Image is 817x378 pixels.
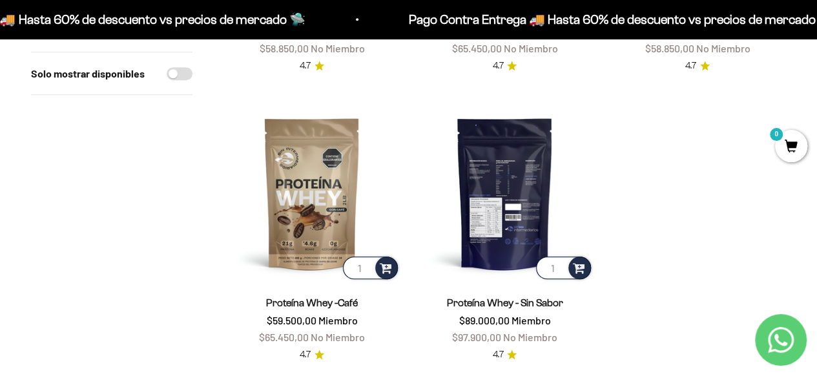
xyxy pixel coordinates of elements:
[775,140,807,154] a: 0
[492,348,503,362] span: 4.7
[503,331,557,343] span: No Miembro
[446,297,563,308] a: Proteína Whey - Sin Sabor
[416,105,593,282] img: Proteína Whey - Sin Sabor
[451,42,501,54] span: $65.450,00
[260,42,309,54] span: $58.850,00
[311,331,365,343] span: No Miembro
[266,297,358,308] a: Proteína Whey -Café
[511,314,550,326] span: Miembro
[31,65,145,82] label: Solo mostrar disponibles
[311,42,365,54] span: No Miembro
[492,348,517,362] a: 4.74.7 de 5.0 estrellas
[459,314,509,326] span: $89.000,00
[300,348,324,362] a: 4.74.7 de 5.0 estrellas
[300,59,311,73] span: 4.7
[696,42,750,54] span: No Miembro
[300,348,311,362] span: 4.7
[645,42,694,54] span: $58.850,00
[685,59,710,73] a: 4.74.7 de 5.0 estrellas
[769,127,784,142] mark: 0
[452,331,501,343] span: $97.900,00
[492,59,503,73] span: 4.7
[685,59,696,73] span: 4.7
[267,314,316,326] span: $59.500,00
[300,59,324,73] a: 4.74.7 de 5.0 estrellas
[503,42,557,54] span: No Miembro
[318,314,358,326] span: Miembro
[377,9,802,30] p: Pago Contra Entrega 🚚 Hasta 60% de descuento vs precios de mercado 🛸
[259,331,309,343] span: $65.450,00
[492,59,517,73] a: 4.74.7 de 5.0 estrellas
